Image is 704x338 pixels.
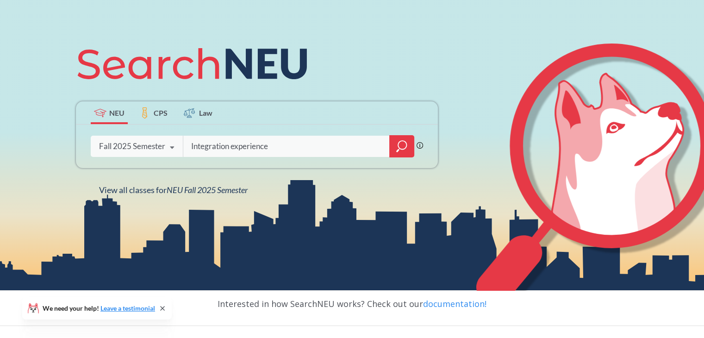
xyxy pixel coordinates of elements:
[109,107,125,118] span: NEU
[99,185,248,195] span: View all classes for
[199,107,212,118] span: Law
[423,298,486,309] a: documentation!
[396,140,407,153] svg: magnifying glass
[99,141,165,151] div: Fall 2025 Semester
[167,185,248,195] span: NEU Fall 2025 Semester
[154,107,168,118] span: CPS
[190,137,383,156] input: Class, professor, course number, "phrase"
[389,135,414,157] div: magnifying glass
